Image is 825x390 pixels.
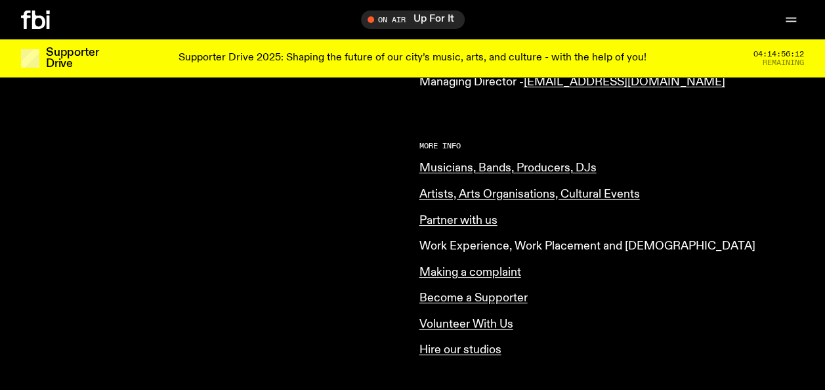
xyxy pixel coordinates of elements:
a: Work Experience, Work Placement and [DEMOGRAPHIC_DATA] [419,240,755,252]
h2: More Info [419,142,805,150]
a: Artists, Arts Organisations, Cultural Events [419,188,640,200]
a: Partner with us [419,215,497,227]
a: Musicians, Bands, Producers, DJs [419,162,597,174]
button: On AirUp For It [361,11,465,29]
a: Making a complaint [419,267,521,278]
h3: Supporter Drive [46,47,98,70]
a: Become a Supporter [419,292,528,304]
a: [EMAIL_ADDRESS][DOMAIN_NAME] [524,76,725,88]
a: Volunteer With Us [419,318,513,330]
a: Hire our studios [419,344,501,356]
span: 04:14:56:12 [753,51,804,58]
span: Remaining [763,59,804,66]
p: Supporter Drive 2025: Shaping the future of our city’s music, arts, and culture - with the help o... [179,53,646,64]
